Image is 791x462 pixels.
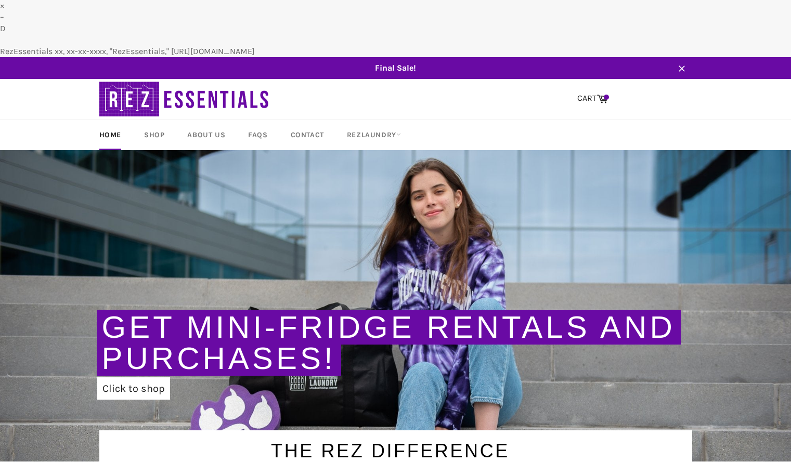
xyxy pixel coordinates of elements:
a: Get Mini-Fridge Rentals and Purchases! [102,310,676,376]
a: Final Sale! [89,57,703,79]
a: About Us [177,120,236,150]
a: RezLaundry [336,120,411,150]
a: Contact [280,120,334,150]
a: Click to shop [97,377,170,400]
a: Home [89,120,132,150]
span: Final Sale! [89,62,703,74]
a: FAQs [238,120,278,150]
img: RezEssentials [99,79,271,119]
a: Shop [134,120,175,150]
a: CART [572,88,613,110]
